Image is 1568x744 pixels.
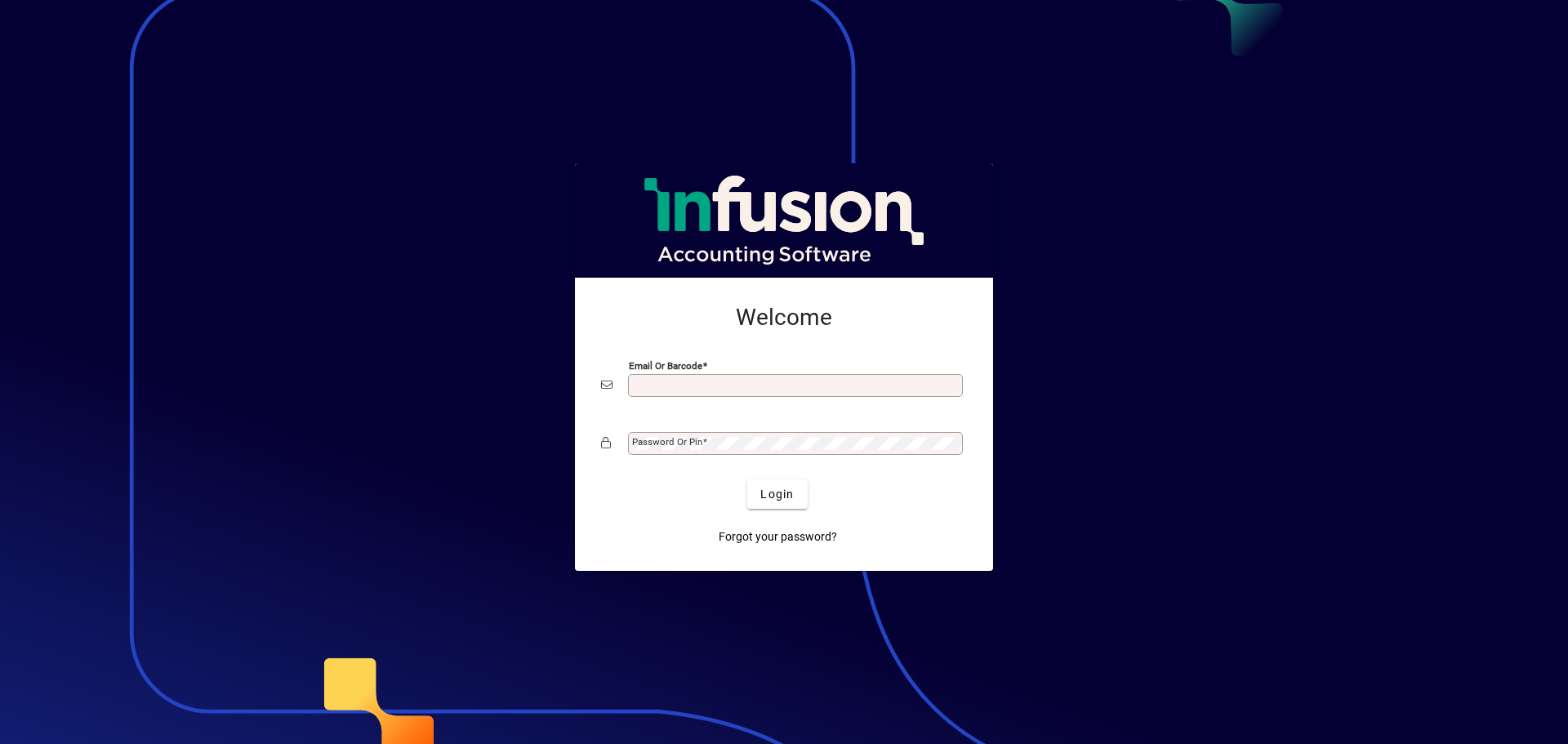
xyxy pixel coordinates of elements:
[632,436,702,448] mat-label: Password or Pin
[601,304,967,332] h2: Welcome
[747,479,807,509] button: Login
[760,486,794,503] span: Login
[712,522,844,551] a: Forgot your password?
[719,528,837,546] span: Forgot your password?
[629,360,702,372] mat-label: Email or Barcode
